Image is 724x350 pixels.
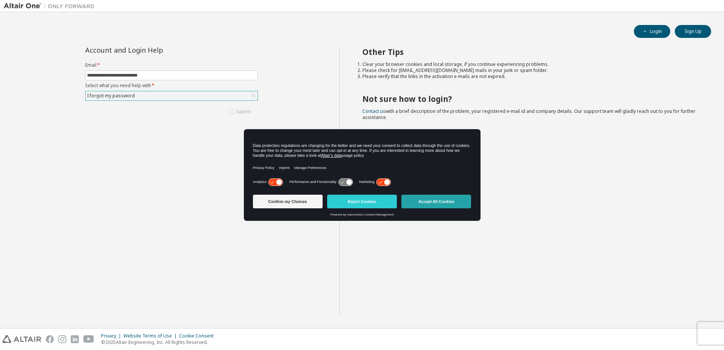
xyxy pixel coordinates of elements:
[101,339,218,345] p: © 2025 Altair Engineering, Inc. All Rights Reserved.
[675,25,711,38] button: Sign Up
[362,73,698,80] li: Please verify that the links in the activation e-mails are not expired.
[634,25,670,38] button: Login
[85,47,223,53] div: Account and Login Help
[46,335,54,343] img: facebook.svg
[71,335,79,343] img: linkedin.svg
[2,335,41,343] img: altair_logo.svg
[83,335,94,343] img: youtube.svg
[362,108,385,114] a: Contact us
[4,2,98,10] img: Altair One
[86,92,136,100] div: I forgot my password
[58,335,66,343] img: instagram.svg
[85,83,258,89] label: Select what you need help with
[362,61,698,67] li: Clear your browser cookies and local storage, if you continue experiencing problems.
[362,108,696,120] span: with a brief description of the problem, your registered e-mail id and company details. Our suppo...
[85,62,258,68] label: Email
[362,47,698,57] h2: Other Tips
[362,94,698,104] h2: Not sure how to login?
[101,333,123,339] div: Privacy
[362,67,698,73] li: Please check for [EMAIL_ADDRESS][DOMAIN_NAME] mails in your junk or spam folder.
[123,333,179,339] div: Website Terms of Use
[86,91,257,100] div: I forgot my password
[179,333,218,339] div: Cookie Consent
